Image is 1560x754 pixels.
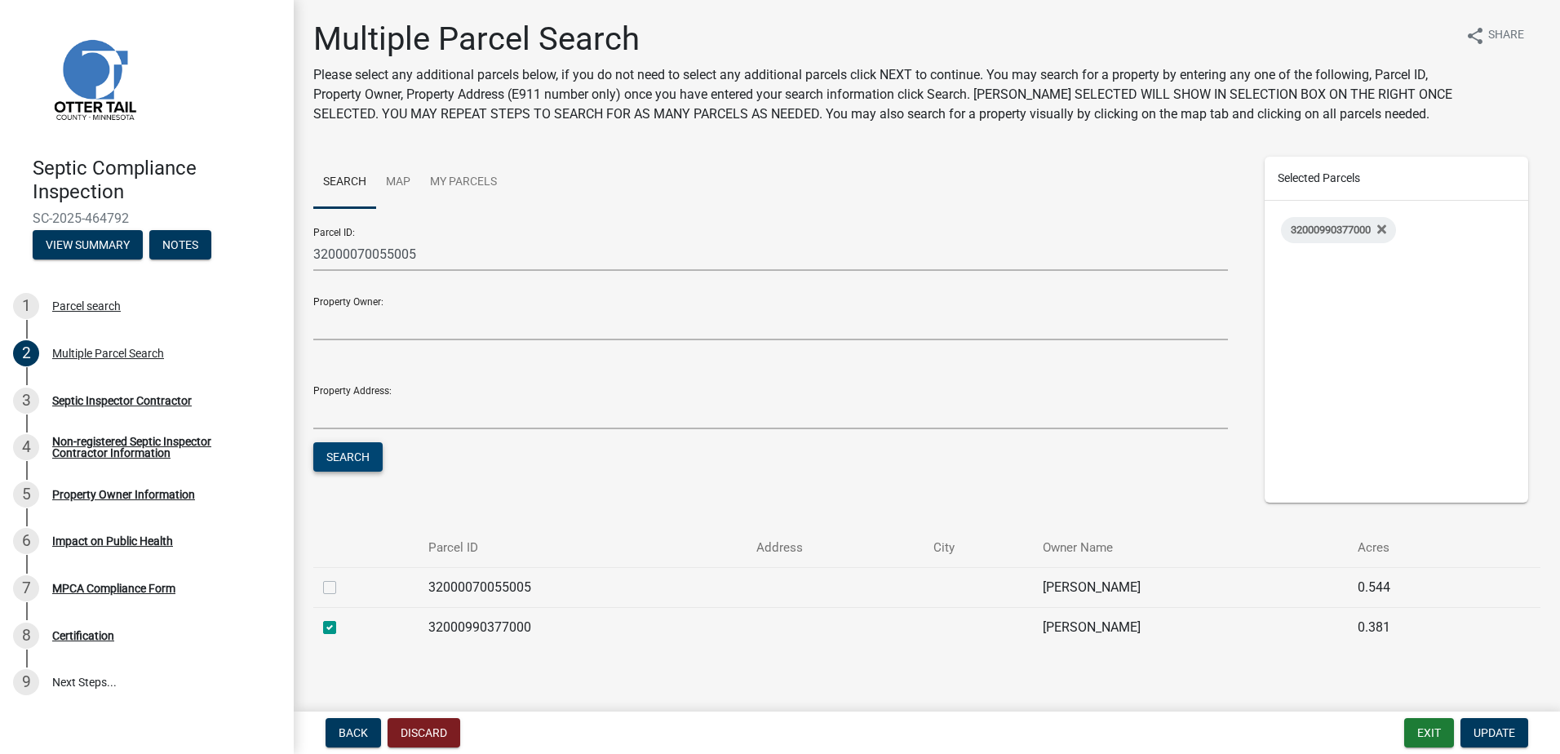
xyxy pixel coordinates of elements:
[313,20,1452,59] h1: Multiple Parcel Search
[924,529,1033,567] th: City
[149,239,211,252] wm-modal-confirm: Notes
[13,528,39,554] div: 6
[13,388,39,414] div: 3
[1474,726,1515,739] span: Update
[13,340,39,366] div: 2
[326,718,381,747] button: Back
[419,567,747,607] td: 32000070055005
[33,17,155,140] img: Otter Tail County, Minnesota
[313,65,1452,124] p: Please select any additional parcels below, if you do not need to select any additional parcels c...
[313,157,376,209] a: Search
[420,157,507,209] a: My Parcels
[1033,607,1348,647] td: [PERSON_NAME]
[1033,529,1348,567] th: Owner Name
[419,607,747,647] td: 32000990377000
[313,442,383,472] button: Search
[33,157,281,204] h4: Septic Compliance Inspection
[33,230,143,259] button: View Summary
[13,293,39,319] div: 1
[339,726,368,739] span: Back
[33,211,261,226] span: SC-2025-464792
[13,434,39,460] div: 4
[1348,607,1488,647] td: 0.381
[1452,20,1537,51] button: shareShare
[13,575,39,601] div: 7
[1265,157,1529,201] div: Selected Parcels
[52,583,175,594] div: MPCA Compliance Form
[1460,718,1528,747] button: Update
[388,718,460,747] button: Discard
[52,348,164,359] div: Multiple Parcel Search
[52,489,195,500] div: Property Owner Information
[1488,26,1524,46] span: Share
[149,230,211,259] button: Notes
[747,529,924,567] th: Address
[52,395,192,406] div: Septic Inspector Contractor
[1033,567,1348,607] td: [PERSON_NAME]
[13,481,39,508] div: 5
[1348,529,1488,567] th: Acres
[1404,718,1454,747] button: Exit
[52,300,121,312] div: Parcel search
[1465,26,1485,46] i: share
[52,436,268,459] div: Non-registered Septic Inspector Contractor Information
[1291,224,1371,236] span: 32000990377000
[52,630,114,641] div: Certification
[13,623,39,649] div: 8
[13,669,39,695] div: 9
[419,529,747,567] th: Parcel ID
[33,239,143,252] wm-modal-confirm: Summary
[1348,567,1488,607] td: 0.544
[52,535,173,547] div: Impact on Public Health
[376,157,420,209] a: Map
